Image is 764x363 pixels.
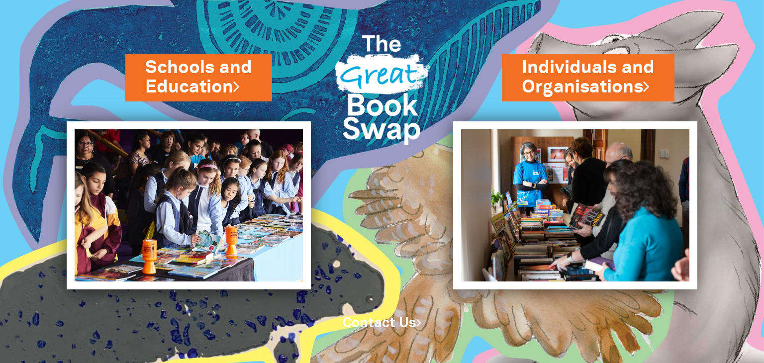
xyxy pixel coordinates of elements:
[453,121,697,289] img: Individuals and Organisations
[343,317,421,330] a: Contact Us
[67,121,311,289] img: Schools and Education
[522,55,655,99] a: Individuals andOrganisations
[145,55,252,99] a: Schools andEducation
[326,12,438,161] img: Great Bookswap logo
